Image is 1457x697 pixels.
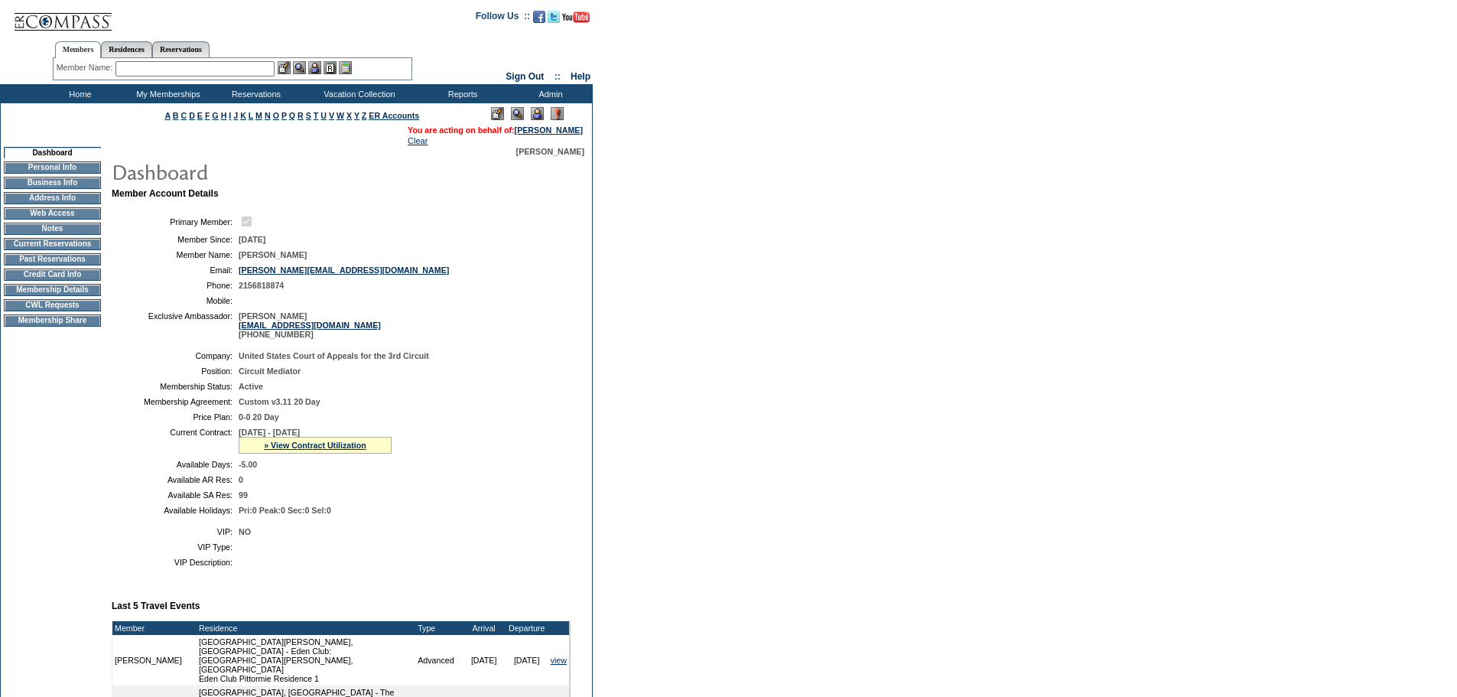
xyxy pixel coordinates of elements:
[255,111,262,120] a: M
[112,601,200,611] b: Last 5 Travel Events
[239,351,429,360] span: United States Court of Appeals for the 3rd Circuit
[152,41,210,57] a: Reservations
[118,542,233,552] td: VIP Type:
[118,351,233,360] td: Company:
[118,382,233,391] td: Membership Status:
[239,311,381,339] span: [PERSON_NAME] [PHONE_NUMBER]
[515,125,583,135] a: [PERSON_NAME]
[491,107,504,120] img: Edit Mode
[265,111,271,120] a: N
[264,441,366,450] a: » View Contract Utilization
[511,107,524,120] img: View Mode
[308,61,321,74] img: Impersonate
[239,475,243,484] span: 0
[548,11,560,23] img: Follow us on Twitter
[408,136,428,145] a: Clear
[4,299,101,311] td: CWL Requests
[533,15,545,24] a: Become our fan on Facebook
[298,111,304,120] a: R
[4,177,101,189] td: Business Info
[320,111,327,120] a: U
[4,147,101,158] td: Dashboard
[548,15,560,24] a: Follow us on Twitter
[122,84,210,103] td: My Memberships
[533,11,545,23] img: Become our fan on Facebook
[189,111,195,120] a: D
[463,621,506,635] td: Arrival
[505,84,593,103] td: Admin
[476,9,530,28] td: Follow Us ::
[118,235,233,244] td: Member Since:
[415,635,462,686] td: Advanced
[221,111,227,120] a: H
[118,281,233,290] td: Phone:
[281,111,287,120] a: P
[180,111,187,120] a: C
[101,41,152,57] a: Residences
[289,111,295,120] a: Q
[362,111,367,120] a: Z
[571,71,590,82] a: Help
[118,460,233,469] td: Available Days:
[4,314,101,327] td: Membership Share
[506,71,544,82] a: Sign Out
[273,111,279,120] a: O
[4,223,101,235] td: Notes
[249,111,253,120] a: L
[111,156,417,187] img: pgTtlDashboard.gif
[293,61,306,74] img: View
[369,111,419,120] a: ER Accounts
[173,111,179,120] a: B
[516,147,584,156] span: [PERSON_NAME]
[239,428,300,437] span: [DATE] - [DATE]
[197,621,415,635] td: Residence
[118,265,233,275] td: Email:
[324,61,337,74] img: Reservations
[239,281,284,290] span: 2156818874
[239,527,251,536] span: NO
[239,412,279,422] span: 0-0 20 Day
[118,527,233,536] td: VIP:
[112,635,197,686] td: [PERSON_NAME]
[239,460,257,469] span: -5.00
[118,250,233,259] td: Member Name:
[239,366,301,376] span: Circuit Mediator
[233,111,238,120] a: J
[118,428,233,454] td: Current Contract:
[118,366,233,376] td: Position:
[417,84,505,103] td: Reports
[506,635,548,686] td: [DATE]
[34,84,122,103] td: Home
[463,635,506,686] td: [DATE]
[506,621,548,635] td: Departure
[4,207,101,220] td: Web Access
[551,107,564,120] img: Log Concern/Member Elevation
[118,506,233,515] td: Available Holidays:
[240,111,246,120] a: K
[329,111,334,120] a: V
[112,621,197,635] td: Member
[415,621,462,635] td: Type
[197,635,415,686] td: [GEOGRAPHIC_DATA][PERSON_NAME], [GEOGRAPHIC_DATA] - Eden Club: [GEOGRAPHIC_DATA][PERSON_NAME], [G...
[551,656,567,665] a: view
[239,265,449,275] a: [PERSON_NAME][EMAIL_ADDRESS][DOMAIN_NAME]
[339,61,352,74] img: b_calculator.gif
[118,558,233,567] td: VIP Description:
[562,11,590,23] img: Subscribe to our YouTube Channel
[205,111,210,120] a: F
[118,214,233,229] td: Primary Member:
[4,284,101,296] td: Membership Details
[229,111,231,120] a: I
[239,321,381,330] a: [EMAIL_ADDRESS][DOMAIN_NAME]
[306,111,311,120] a: S
[118,311,233,339] td: Exclusive Ambassador:
[118,296,233,305] td: Mobile:
[210,84,298,103] td: Reservations
[4,253,101,265] td: Past Reservations
[57,61,115,74] div: Member Name:
[165,111,171,120] a: A
[239,250,307,259] span: [PERSON_NAME]
[239,490,248,500] span: 99
[118,397,233,406] td: Membership Agreement:
[239,235,265,244] span: [DATE]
